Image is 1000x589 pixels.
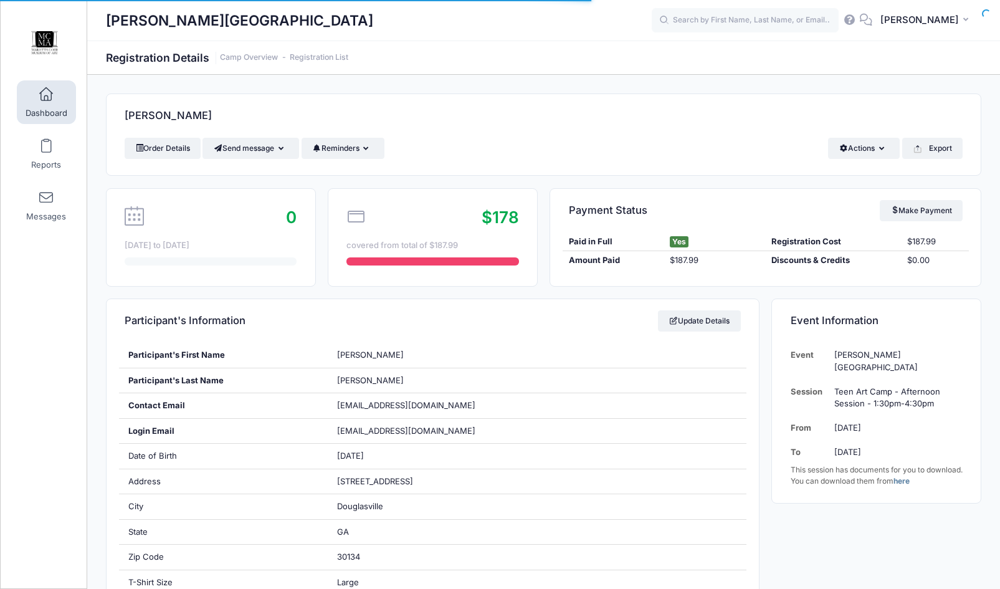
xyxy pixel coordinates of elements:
h1: [PERSON_NAME][GEOGRAPHIC_DATA] [106,6,373,35]
a: Registration List [290,53,348,62]
button: Export [902,138,963,159]
span: Reports [31,160,61,170]
button: Reminders [302,138,384,159]
td: To [791,440,829,464]
span: Douglasville [337,501,383,511]
a: here [893,476,910,486]
td: Teen Art Camp - Afternoon Session - 1:30pm-4:30pm [828,380,962,416]
h4: Payment Status [569,193,647,228]
span: GA [337,527,349,537]
h1: Registration Details [106,51,348,64]
div: This session has documents for you to download. You can download them from [791,464,963,487]
div: covered from total of $187.99 [346,239,518,252]
div: $0.00 [901,254,969,267]
td: Event [791,343,829,380]
div: Discounts & Credits [766,254,901,267]
span: [DATE] [337,451,364,461]
div: Login Email [119,419,328,444]
td: [DATE] [828,440,962,464]
span: Yes [670,236,688,247]
div: Paid in Full [563,236,664,248]
div: Registration Cost [766,236,901,248]
span: Dashboard [26,108,67,118]
div: $187.99 [664,254,766,267]
button: Actions [828,138,900,159]
a: Marietta Cobb Museum of Art [1,13,88,72]
h4: Event Information [791,304,879,339]
td: Session [791,380,829,416]
div: Date of Birth [119,444,328,469]
a: Update Details [658,310,741,332]
span: 0 [286,208,297,227]
td: From [791,416,829,440]
div: Amount Paid [563,254,664,267]
div: Contact Email [119,393,328,418]
span: Messages [26,211,66,222]
button: [PERSON_NAME] [872,6,981,35]
span: [EMAIL_ADDRESS][DOMAIN_NAME] [337,400,475,410]
span: [PERSON_NAME] [880,13,959,27]
a: Make Payment [880,200,963,221]
span: [STREET_ADDRESS] [337,476,413,486]
a: Order Details [125,138,201,159]
a: Camp Overview [220,53,278,62]
a: Messages [17,184,76,227]
div: City [119,494,328,519]
div: [DATE] to [DATE] [125,239,297,252]
h4: Participant's Information [125,304,245,339]
span: 30134 [337,552,360,562]
span: [PERSON_NAME] [337,375,404,385]
div: State [119,520,328,545]
span: [PERSON_NAME] [337,350,404,360]
img: Marietta Cobb Museum of Art [21,19,68,66]
button: Send message [202,138,299,159]
div: $187.99 [901,236,969,248]
a: Dashboard [17,80,76,124]
span: Large [337,577,359,587]
div: Zip Code [119,545,328,570]
div: Participant's Last Name [119,368,328,393]
input: Search by First Name, Last Name, or Email... [652,8,839,33]
td: [DATE] [828,416,962,440]
span: [EMAIL_ADDRESS][DOMAIN_NAME] [337,425,493,438]
td: [PERSON_NAME][GEOGRAPHIC_DATA] [828,343,962,380]
div: Address [119,469,328,494]
div: Participant's First Name [119,343,328,368]
span: $178 [482,208,519,227]
a: Reports [17,132,76,176]
h4: [PERSON_NAME] [125,98,212,134]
